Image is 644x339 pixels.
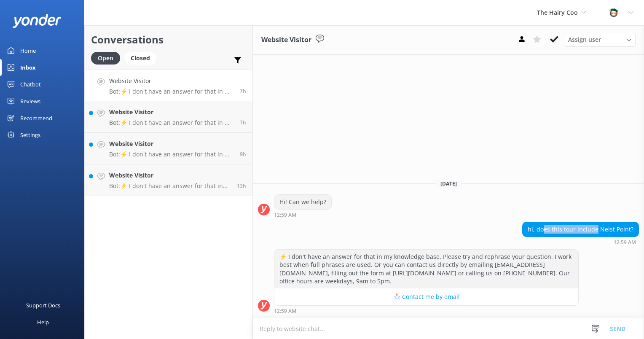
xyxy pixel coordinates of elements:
[607,6,620,19] img: 457-1738239164.png
[124,52,156,65] div: Closed
[91,53,124,62] a: Open
[26,297,60,314] div: Support Docs
[261,35,311,46] h3: Website Visitor
[85,101,252,133] a: Website VisitorBot:⚡ I don't have an answer for that in my knowledge base. Please try and rephras...
[109,76,233,86] h4: Website Visitor
[537,8,578,16] span: The Hairy Coo
[274,213,296,218] strong: 12:59 AM
[85,164,252,196] a: Website VisitorBot:⚡ I don't have an answer for that in my knowledge base. Please try and rephras...
[109,182,231,190] p: Bot: ⚡ I don't have an answer for that in my knowledge base. Please try and rephrase your questio...
[274,250,578,288] div: ⚡ I don't have an answer for that in my knowledge base. Please try and rephrase your question, I ...
[109,139,233,148] h4: Website Visitor
[568,35,601,44] span: Assign user
[109,119,233,126] p: Bot: ⚡ I don't have an answer for that in my knowledge base. Please try and rephrase your questio...
[240,119,246,126] span: 12:49am 19-Aug-2025 (UTC +01:00) Europe/Dublin
[20,126,40,143] div: Settings
[20,59,36,76] div: Inbox
[564,33,636,46] div: Assign User
[237,182,246,189] span: 06:51pm 18-Aug-2025 (UTC +01:00) Europe/Dublin
[20,42,36,59] div: Home
[20,76,41,93] div: Chatbot
[614,240,636,245] strong: 12:59 AM
[523,222,639,237] div: hi, does this tour include Neist Point?
[85,70,252,101] a: Website VisitorBot:⚡ I don't have an answer for that in my knowledge base. Please try and rephras...
[20,93,40,110] div: Reviews
[240,151,246,158] span: 10:48pm 18-Aug-2025 (UTC +01:00) Europe/Dublin
[522,239,639,245] div: 12:59am 19-Aug-2025 (UTC +01:00) Europe/Dublin
[435,180,462,187] span: [DATE]
[240,87,246,94] span: 12:59am 19-Aug-2025 (UTC +01:00) Europe/Dublin
[274,308,579,314] div: 12:59am 19-Aug-2025 (UTC +01:00) Europe/Dublin
[274,309,296,314] strong: 12:59 AM
[124,53,161,62] a: Closed
[91,52,120,65] div: Open
[85,133,252,164] a: Website VisitorBot:⚡ I don't have an answer for that in my knowledge base. Please try and rephras...
[37,314,49,331] div: Help
[109,88,233,95] p: Bot: ⚡ I don't have an answer for that in my knowledge base. Please try and rephrase your questio...
[109,171,231,180] h4: Website Visitor
[274,212,332,218] div: 12:59am 19-Aug-2025 (UTC +01:00) Europe/Dublin
[109,108,233,117] h4: Website Visitor
[274,288,578,305] button: 📩 Contact me by email
[274,195,331,209] div: Hi! Can we help?
[91,32,246,48] h2: Conversations
[13,14,61,28] img: yonder-white-logo.png
[20,110,52,126] div: Recommend
[109,151,233,158] p: Bot: ⚡ I don't have an answer for that in my knowledge base. Please try and rephrase your questio...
